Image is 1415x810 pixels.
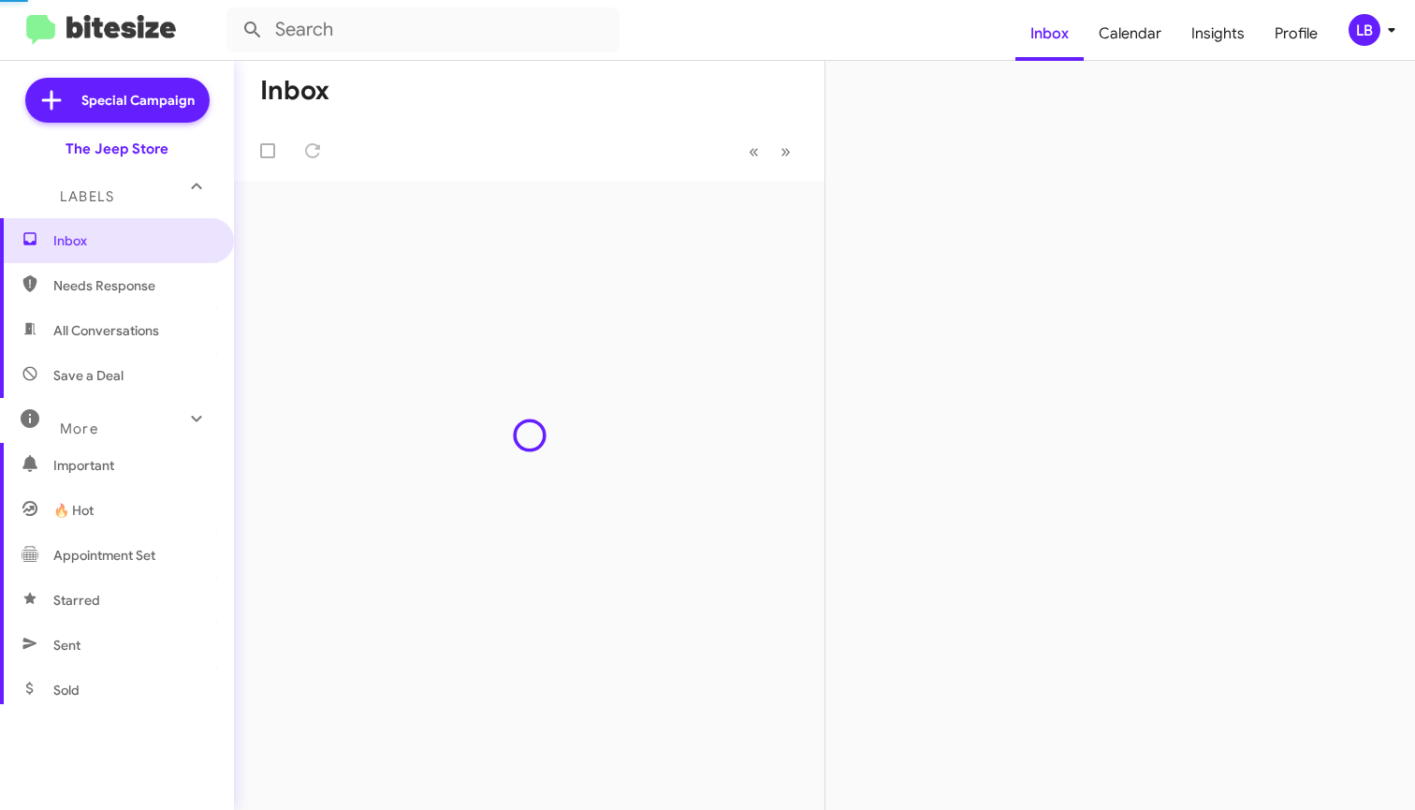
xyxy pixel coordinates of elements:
[1260,7,1333,61] a: Profile
[1333,14,1394,46] button: LB
[53,231,212,250] span: Inbox
[53,546,155,565] span: Appointment Set
[1349,14,1380,46] div: LB
[260,76,329,106] h1: Inbox
[53,366,124,385] span: Save a Deal
[66,140,168,158] div: The Jeep Store
[780,140,791,163] span: »
[737,132,770,170] button: Previous
[53,276,212,295] span: Needs Response
[769,132,802,170] button: Next
[1084,7,1176,61] a: Calendar
[53,321,159,340] span: All Conversations
[749,140,759,163] span: «
[25,78,210,123] a: Special Campaign
[60,188,114,205] span: Labels
[53,636,80,655] span: Sent
[53,501,94,520] span: 🔥 Hot
[53,681,80,700] span: Sold
[53,591,100,610] span: Starred
[226,7,620,52] input: Search
[81,91,195,110] span: Special Campaign
[1015,7,1084,61] a: Inbox
[53,456,212,475] span: Important
[1176,7,1260,61] a: Insights
[60,420,98,437] span: More
[738,132,802,170] nav: Page navigation example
